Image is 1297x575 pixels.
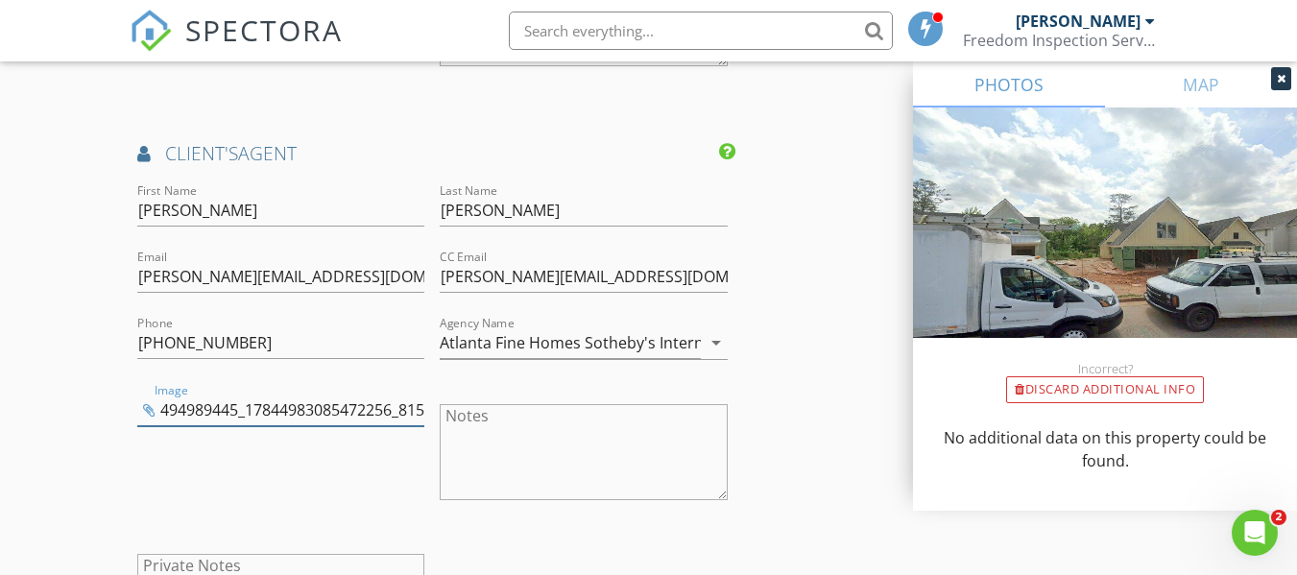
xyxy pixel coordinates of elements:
h4: AGENT [137,141,727,166]
img: The Best Home Inspection Software - Spectora [130,10,172,52]
span: SPECTORA [185,10,343,50]
input: Search everything... [509,12,893,50]
div: [PERSON_NAME] [1016,12,1141,31]
span: client's [165,140,238,166]
input: Image [137,395,424,426]
a: SPECTORA [130,26,343,66]
span: 2 [1271,510,1286,525]
div: Discard Additional info [1006,376,1204,403]
div: Freedom Inspection Services [963,31,1155,50]
textarea: Notes [440,404,727,500]
a: PHOTOS [913,61,1105,108]
iframe: Intercom live chat [1232,510,1278,556]
a: MAP [1105,61,1297,108]
i: arrow_drop_down [705,331,728,354]
p: No additional data on this property could be found. [936,426,1274,472]
div: Incorrect? [913,361,1297,376]
img: streetview [913,108,1297,384]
